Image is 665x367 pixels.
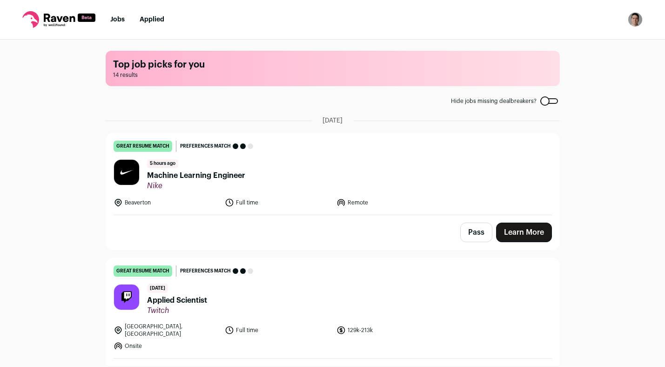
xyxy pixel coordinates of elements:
div: great resume match [114,265,172,277]
span: 14 results [113,71,552,79]
img: 69ee5be0295c489b79fa84311aa835448c5fba69f8b725d434ec2fae0e22c103.jpg [114,285,139,310]
span: [DATE] [322,116,343,125]
span: 5 hours ago [147,159,178,168]
span: Applied Scientist [147,295,207,306]
li: 129k-213k [336,323,443,338]
a: great resume match Preferences match [DATE] Applied Scientist Twitch [GEOGRAPHIC_DATA], [GEOGRAPH... [106,258,559,358]
span: [DATE] [147,284,168,293]
span: Hide jobs missing dealbreakers? [451,97,537,105]
span: Preferences match [180,266,231,276]
button: Pass [460,223,492,242]
div: great resume match [114,141,172,152]
span: Machine Learning Engineer [147,170,245,181]
span: Twitch [147,306,207,315]
img: 9d6fe70ca9701736ed1b18a028b1835b3faa2649e11ef5186fa3c33c19433375.jpg [114,160,139,185]
span: Preferences match [180,142,231,151]
button: Open dropdown [628,12,643,27]
a: great resume match Preferences match 5 hours ago Machine Learning Engineer Nike Beaverton Full ti... [106,133,559,215]
li: Beaverton [114,198,220,207]
li: Onsite [114,341,220,351]
li: Full time [225,198,331,207]
li: Full time [225,323,331,338]
span: Nike [147,181,245,190]
a: Jobs [110,16,125,23]
a: Applied [140,16,164,23]
img: 12239290-medium_jpg [628,12,643,27]
a: Learn More [496,223,552,242]
li: [GEOGRAPHIC_DATA], [GEOGRAPHIC_DATA] [114,323,220,338]
h1: Top job picks for you [113,58,552,71]
li: Remote [336,198,443,207]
